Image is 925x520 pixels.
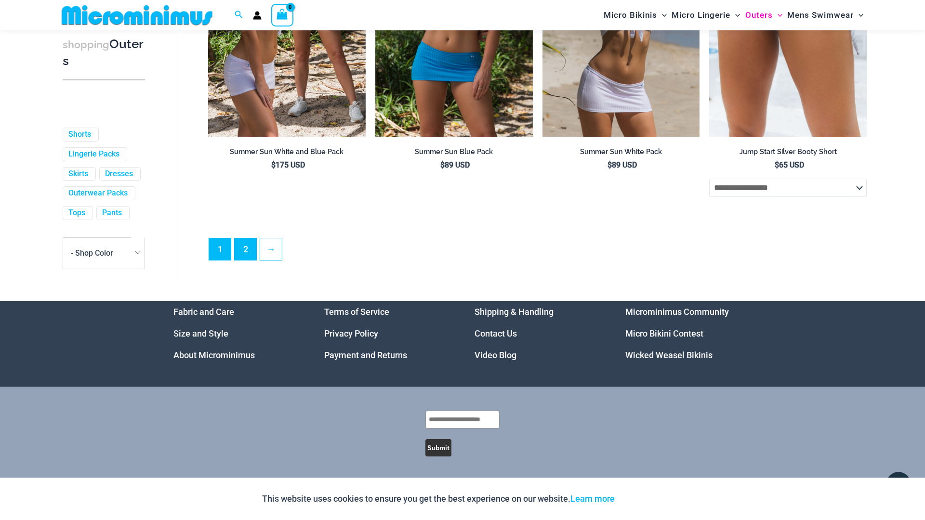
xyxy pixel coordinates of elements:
span: - Shop Color [71,248,113,258]
a: Video Blog [475,350,516,360]
img: MM SHOP LOGO FLAT [58,4,216,26]
span: Menu Toggle [773,3,782,27]
span: $ [608,160,612,169]
span: shopping [63,39,109,51]
nav: Menu [625,301,752,366]
h2: Summer Sun White Pack [542,147,700,156]
aside: Footer Widget 2 [324,301,451,366]
a: Privacy Policy [324,328,378,338]
span: Menu Toggle [854,3,863,27]
button: Submit [425,439,451,456]
span: Menu Toggle [657,3,667,27]
a: Summer Sun Blue Pack [375,147,533,160]
a: Learn more [570,494,615,504]
nav: Site Navigation [600,1,867,29]
nav: Menu [475,301,601,366]
a: Page 2 [235,238,256,260]
bdi: 89 USD [440,160,470,169]
a: Shorts [68,130,91,140]
a: Pants [102,208,122,218]
span: Mens Swimwear [787,3,854,27]
a: View Shopping Cart, empty [271,4,293,26]
span: - Shop Color [63,237,145,268]
nav: Menu [324,301,451,366]
a: Dresses [105,169,133,179]
a: Mens SwimwearMenu ToggleMenu Toggle [785,3,866,27]
h2: Jump Start Silver Booty Short [709,147,867,156]
span: Page 1 [209,238,231,260]
aside: Footer Widget 1 [173,301,300,366]
a: Search icon link [235,9,243,21]
bdi: 175 USD [271,160,305,169]
a: → [260,238,282,260]
a: OutersMenu ToggleMenu Toggle [743,3,785,27]
span: - Shop Color [63,237,145,269]
a: Micro Bikini Contest [625,328,703,338]
button: Accept [622,487,663,510]
span: $ [440,160,445,169]
a: Lingerie Packs [68,149,119,159]
a: Micro LingerieMenu ToggleMenu Toggle [669,3,742,27]
span: Micro Lingerie [672,3,730,27]
aside: Footer Widget 3 [475,301,601,366]
a: Skirts [68,169,88,179]
h2: Summer Sun White and Blue Pack [208,147,366,156]
p: This website uses cookies to ensure you get the best experience on our website. [262,492,615,506]
a: Jump Start Silver Booty Short [709,147,867,160]
a: Contact Us [475,328,517,338]
a: Payment and Returns [324,350,407,360]
h2: Summer Sun Blue Pack [375,147,533,156]
a: Terms of Service [324,307,389,317]
a: Fabric and Care [173,307,234,317]
span: $ [775,160,779,169]
bdi: 89 USD [608,160,637,169]
span: Menu Toggle [730,3,740,27]
a: Size and Style [173,328,228,338]
nav: Product Pagination [208,238,867,266]
a: Account icon link [253,11,262,20]
a: Microminimus Community [625,307,729,317]
a: Summer Sun White and Blue Pack [208,147,366,160]
a: Micro BikinisMenu ToggleMenu Toggle [601,3,669,27]
a: Shipping & Handling [475,307,554,317]
aside: Footer Widget 4 [625,301,752,366]
a: About Microminimus [173,350,255,360]
bdi: 65 USD [775,160,804,169]
h3: Outers [63,36,145,69]
a: Wicked Weasel Bikinis [625,350,713,360]
a: Summer Sun White Pack [542,147,700,160]
a: Outerwear Packs [68,188,128,198]
span: $ [271,160,276,169]
a: Tops [68,208,85,218]
span: Outers [745,3,773,27]
span: Micro Bikinis [604,3,657,27]
nav: Menu [173,301,300,366]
